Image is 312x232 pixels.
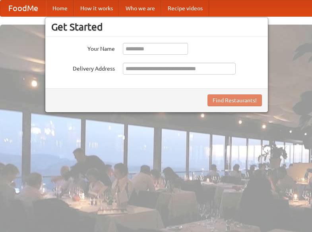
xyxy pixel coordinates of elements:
[119,0,161,16] a: Who we are
[74,0,119,16] a: How it works
[161,0,209,16] a: Recipe videos
[51,43,115,53] label: Your Name
[207,94,262,106] button: Find Restaurants!
[0,0,46,16] a: FoodMe
[51,63,115,73] label: Delivery Address
[46,0,74,16] a: Home
[51,21,262,33] h3: Get Started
